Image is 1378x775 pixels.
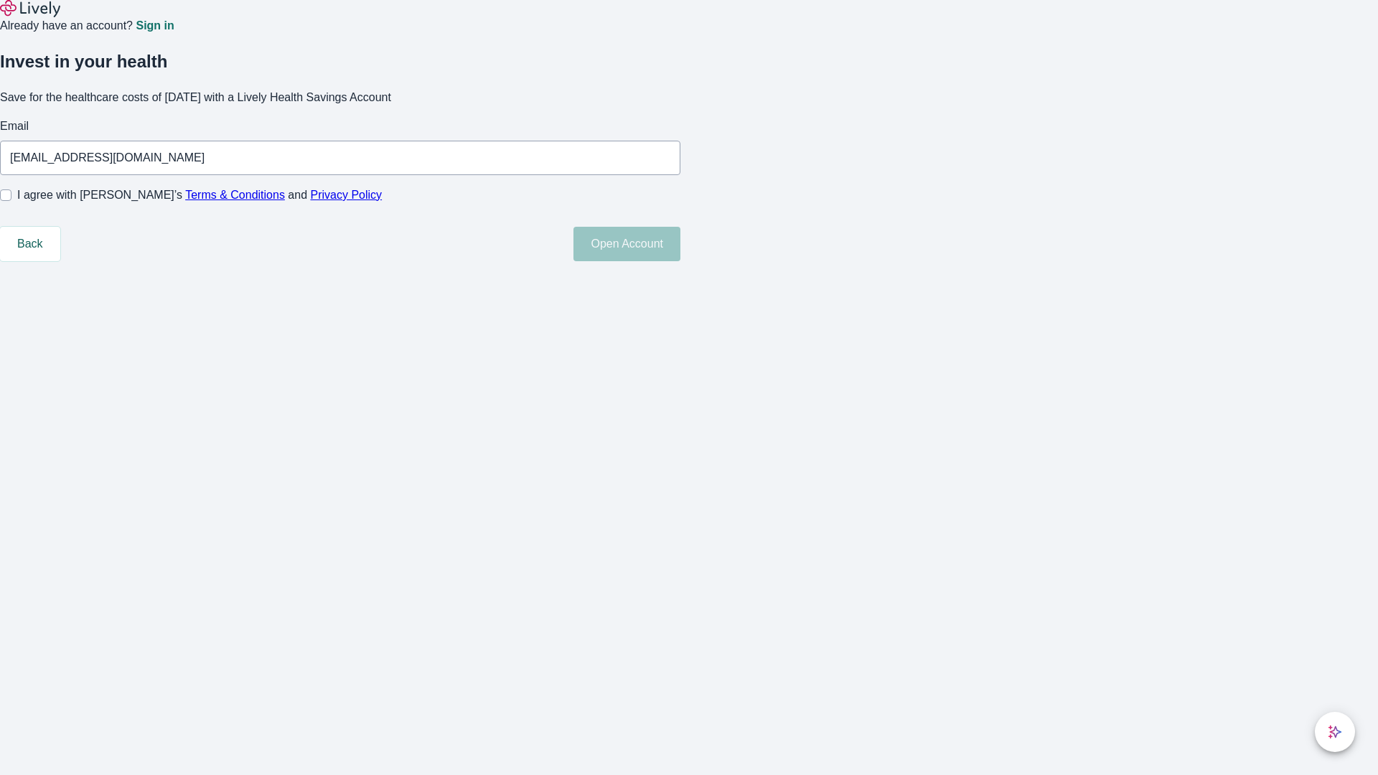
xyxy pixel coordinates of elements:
a: Privacy Policy [311,189,383,201]
button: chat [1315,712,1355,752]
span: I agree with [PERSON_NAME]’s and [17,187,382,204]
svg: Lively AI Assistant [1328,725,1342,739]
a: Sign in [136,20,174,32]
a: Terms & Conditions [185,189,285,201]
